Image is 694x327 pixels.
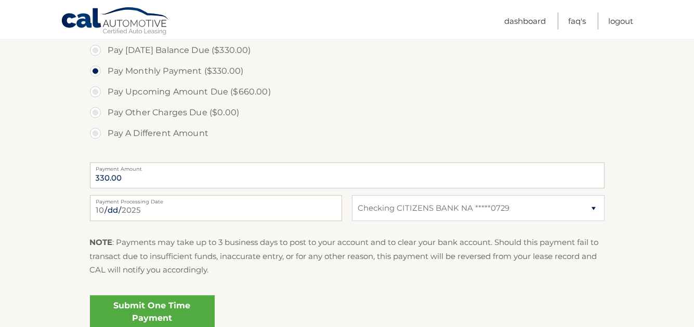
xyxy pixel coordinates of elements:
[90,102,605,123] label: Pay Other Charges Due ($0.00)
[61,7,170,37] a: Cal Automotive
[90,195,342,203] label: Payment Processing Date
[608,12,633,30] a: Logout
[90,81,605,102] label: Pay Upcoming Amount Due ($660.00)
[90,123,605,144] label: Pay A Different Amount
[90,61,605,81] label: Pay Monthly Payment ($330.00)
[90,40,605,61] label: Pay [DATE] Balance Due ($330.00)
[90,195,342,221] input: Payment Date
[568,12,586,30] a: FAQ's
[504,12,546,30] a: Dashboard
[90,162,605,171] label: Payment Amount
[90,237,113,247] strong: NOTE
[90,236,605,277] p: : Payments may take up to 3 business days to post to your account and to clear your bank account....
[90,162,605,188] input: Payment Amount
